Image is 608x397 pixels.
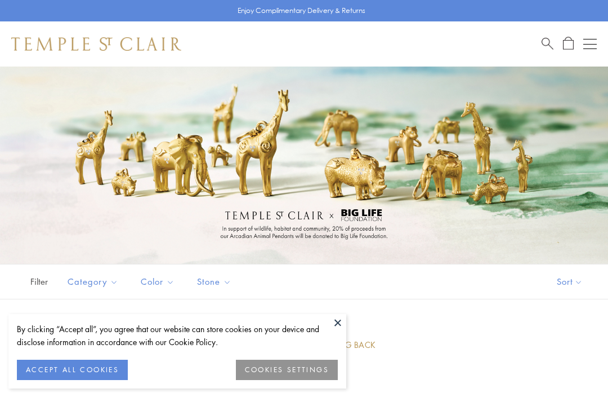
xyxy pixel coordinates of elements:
[563,37,574,51] a: Open Shopping Bag
[583,37,597,51] button: Open navigation
[62,275,127,289] span: Category
[238,5,365,16] p: Enjoy Complimentary Delivery & Returns
[17,323,338,349] div: By clicking “Accept all”, you agree that our website can store cookies on your device and disclos...
[191,275,240,289] span: Stone
[531,264,608,299] button: Show sort by
[132,269,183,294] button: Color
[189,269,240,294] button: Stone
[236,360,338,380] button: COOKIES SETTINGS
[11,37,181,51] img: Temple St. Clair
[17,360,128,380] button: ACCEPT ALL COOKIES
[542,37,553,51] a: Search
[135,275,183,289] span: Color
[322,339,376,351] div: Giving Back
[59,269,127,294] button: Category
